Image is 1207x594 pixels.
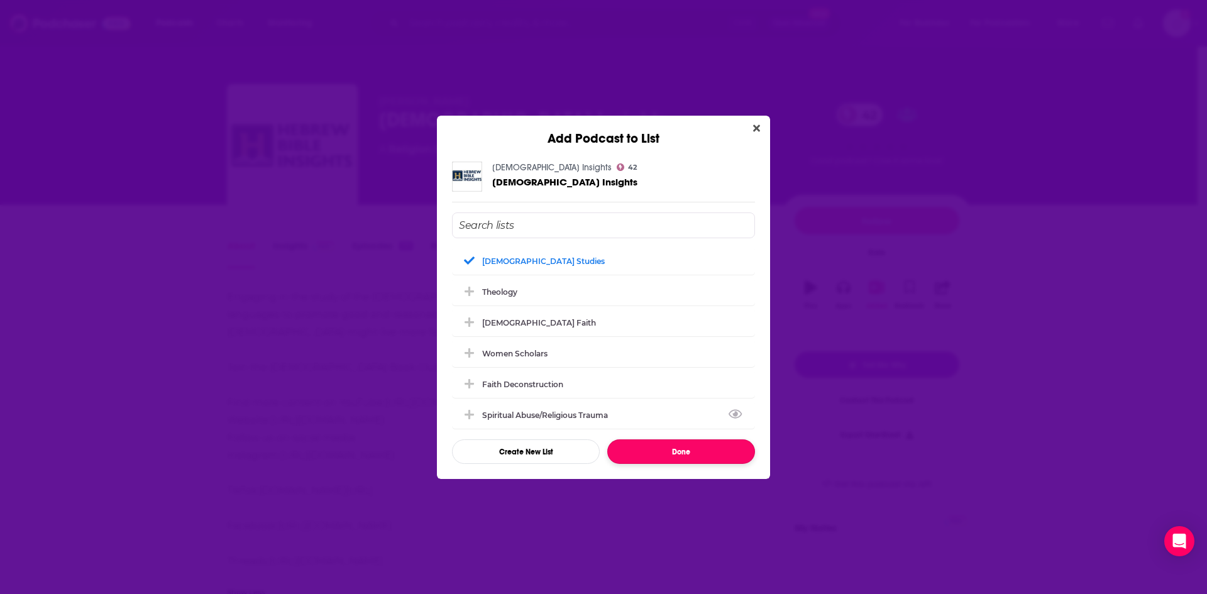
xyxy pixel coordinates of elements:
div: Theology [482,287,517,297]
input: Search lists [452,212,755,238]
div: Spiritual Abuse/Religious Trauma [482,410,615,420]
div: Add Podcast To List [452,212,755,464]
div: Women Scholars [482,349,548,358]
span: [DEMOGRAPHIC_DATA] Insights [492,176,637,188]
a: 42 [617,163,637,171]
div: [DEMOGRAPHIC_DATA] Studies [482,256,605,266]
div: Open Intercom Messenger [1164,526,1194,556]
div: Catholic Faith [452,309,755,336]
button: Close [748,121,765,136]
button: Create New List [452,439,600,464]
div: Add Podcast to List [437,116,770,146]
a: Hebrew Bible Insights [492,177,637,187]
a: Hebrew Bible Insights [492,162,612,173]
div: [DEMOGRAPHIC_DATA] Faith [482,318,596,327]
button: Done [607,439,755,464]
button: View Link [608,417,615,419]
div: Spiritual Abuse/Religious Trauma [452,401,755,429]
span: 42 [628,165,637,170]
div: Women Scholars [452,339,755,367]
div: Faith Deconstruction [452,370,755,398]
div: Faith Deconstruction [482,380,563,389]
img: Hebrew Bible Insights [452,162,482,192]
div: Biblical Studies [452,247,755,275]
div: Theology [452,278,755,305]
